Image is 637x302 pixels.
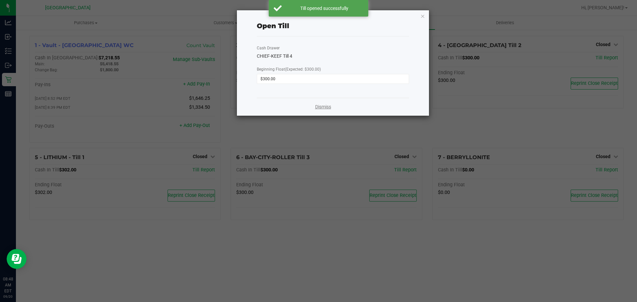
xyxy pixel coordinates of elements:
[7,249,27,269] iframe: Resource center
[257,67,321,72] span: Beginning Float
[257,45,280,51] label: Cash Drawer
[315,103,331,110] a: Dismiss
[285,5,363,12] div: Till opened successfully
[257,21,289,31] div: Open Till
[285,67,321,72] span: (Expected: $300.00)
[257,53,409,60] div: CHIEF-KEEF Till 4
